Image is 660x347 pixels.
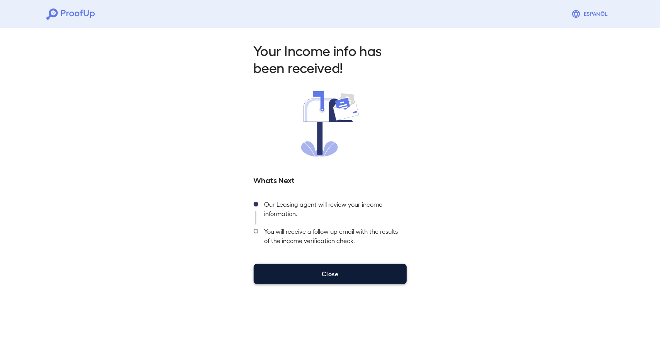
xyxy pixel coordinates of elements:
button: Close [254,264,407,284]
h5: Whats Next [254,174,407,185]
h2: Your Income info has been received! [254,42,407,76]
div: Our Leasing agent will review your income information. [258,197,407,225]
div: You will receive a follow up email with the results of the income verification check. [258,225,407,252]
button: Espanõl [568,6,614,22]
img: received.svg [301,91,359,156]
